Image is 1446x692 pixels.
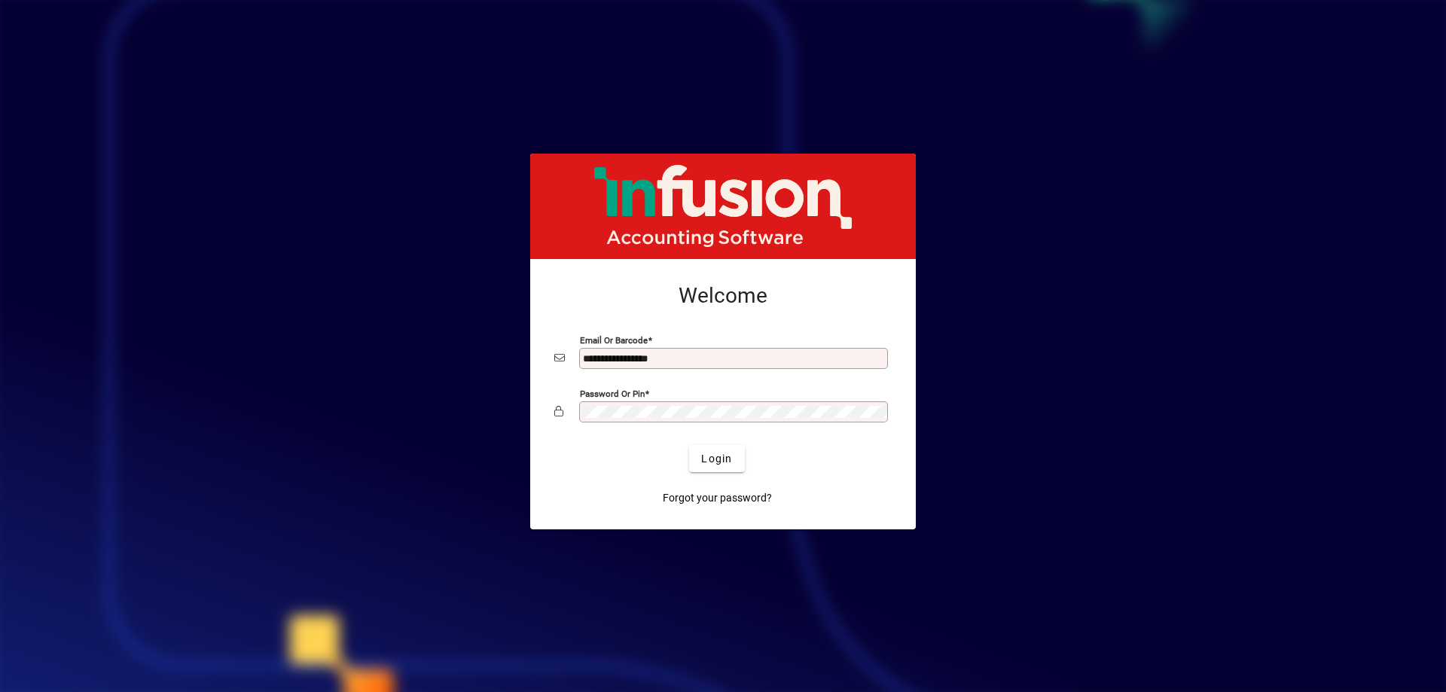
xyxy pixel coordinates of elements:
[657,484,778,511] a: Forgot your password?
[580,335,648,346] mat-label: Email or Barcode
[580,389,645,399] mat-label: Password or Pin
[701,451,732,467] span: Login
[663,490,772,506] span: Forgot your password?
[554,283,892,309] h2: Welcome
[689,445,744,472] button: Login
